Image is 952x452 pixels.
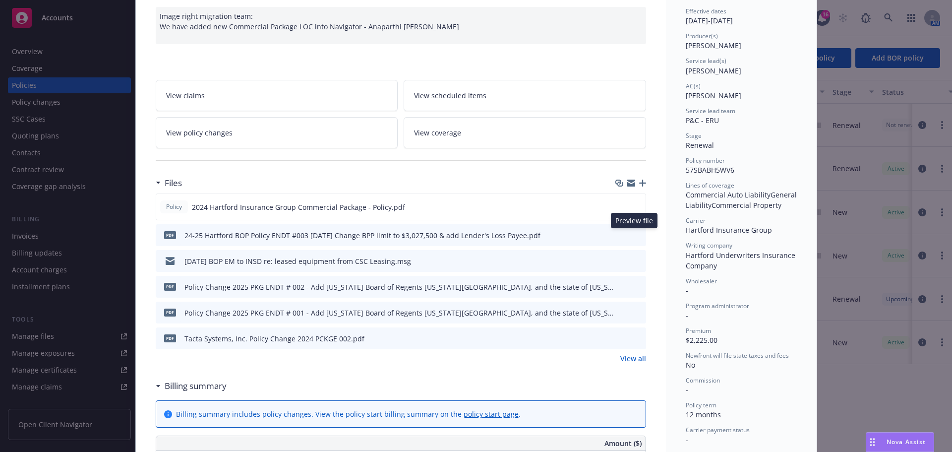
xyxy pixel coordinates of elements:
[686,32,718,40] span: Producer(s)
[686,277,717,285] span: Wholesaler
[164,309,176,316] span: pdf
[686,376,720,385] span: Commission
[712,200,781,210] span: Commercial Property
[866,433,879,452] div: Drag to move
[686,410,721,419] span: 12 months
[633,333,642,344] button: preview file
[184,230,540,241] div: 24-25 Hartford BOP Policy ENDT #003 [DATE] Change BPP limit to $3,027,500 & add Lender's Loss Pay...
[686,435,688,445] span: -
[192,202,405,212] span: 2024 Hartford Insurance Group Commercial Package - Policy.pdf
[686,107,735,115] span: Service lead team
[617,256,625,266] button: download file
[686,116,719,125] span: P&C - ERU
[176,409,521,419] div: Billing summary includes policy changes. View the policy start billing summary on the .
[165,380,227,392] h3: Billing summary
[166,90,205,101] span: View claims
[633,308,642,318] button: preview file
[686,302,749,310] span: Program administrator
[686,335,717,345] span: $2,225.00
[686,156,725,165] span: Policy number
[686,225,772,235] span: Hartford Insurance Group
[686,351,789,360] span: Newfront will file state taxes and fees
[686,131,702,140] span: Stage
[686,311,688,320] span: -
[617,202,625,212] button: download file
[686,140,714,150] span: Renewal
[165,177,182,190] h3: Files
[164,231,176,239] span: pdf
[686,66,741,75] span: [PERSON_NAME]
[686,426,750,434] span: Carrier payment status
[866,432,934,452] button: Nova Assist
[164,202,184,211] span: Policy
[184,308,613,318] div: Policy Change 2025 PKG ENDT # 001 - Add [US_STATE] Board of Regents [US_STATE][GEOGRAPHIC_DATA], ...
[184,282,613,292] div: Policy Change 2025 PKG ENDT # 002 - Add [US_STATE] Board of Regents [US_STATE][GEOGRAPHIC_DATA], ...
[404,117,646,148] a: View coverage
[686,360,695,370] span: No
[156,177,182,190] div: Files
[633,282,642,292] button: preview file
[414,90,486,101] span: View scheduled items
[686,385,688,394] span: -
[686,286,688,295] span: -
[156,7,646,44] div: Image right migration team: We have added new Commercial Package LOC into Navigator - Anaparthi [...
[633,230,642,241] button: preview file
[686,7,797,26] div: [DATE] - [DATE]
[686,241,732,250] span: Writing company
[617,230,625,241] button: download file
[156,380,227,392] div: Billing summary
[633,202,642,212] button: preview file
[686,57,726,65] span: Service lead(s)
[686,251,797,270] span: Hartford Underwriters Insurance Company
[604,438,642,449] span: Amount ($)
[404,80,646,111] a: View scheduled items
[686,401,716,409] span: Policy term
[184,256,411,266] div: [DATE] BOP EM to INSD re: leased equipment from CSC Leasing.msg
[887,438,926,446] span: Nova Assist
[611,213,657,228] div: Preview file
[686,41,741,50] span: [PERSON_NAME]
[686,181,734,190] span: Lines of coverage
[184,333,364,344] div: Tacta Systems, Inc. Policy Change 2024 PCKGE 002.pdf
[686,91,741,100] span: [PERSON_NAME]
[164,283,176,290] span: pdf
[686,326,711,335] span: Premium
[156,80,398,111] a: View claims
[617,333,625,344] button: download file
[686,216,706,225] span: Carrier
[464,409,519,419] a: policy start page
[633,256,642,266] button: preview file
[166,128,233,138] span: View policy changes
[164,334,176,342] span: pdf
[686,165,734,175] span: 57SBABH5WV6
[686,82,701,90] span: AC(s)
[414,128,461,138] span: View coverage
[617,308,625,318] button: download file
[156,117,398,148] a: View policy changes
[686,190,799,210] span: General Liability
[686,7,726,15] span: Effective dates
[620,353,646,364] a: View all
[617,282,625,292] button: download file
[686,190,771,199] span: Commercial Auto Liability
